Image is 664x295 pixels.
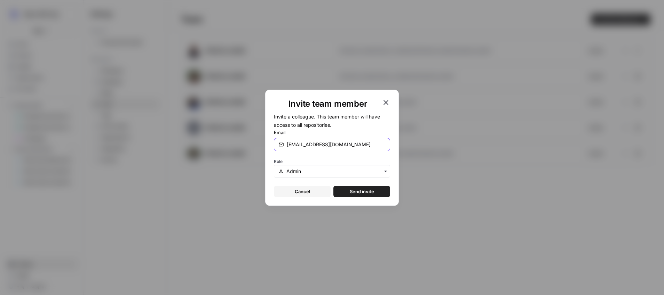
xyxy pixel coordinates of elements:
[274,159,283,164] span: Role
[333,186,390,197] button: Send invite
[286,168,386,175] input: Admin
[295,188,310,195] span: Cancel
[274,186,331,197] button: Cancel
[350,188,374,195] span: Send invite
[274,129,390,136] label: Email
[274,114,380,128] span: Invite a colleague. This team member will have access to all repositories.
[287,141,386,148] input: email@company.com
[274,98,382,109] h1: Invite team member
